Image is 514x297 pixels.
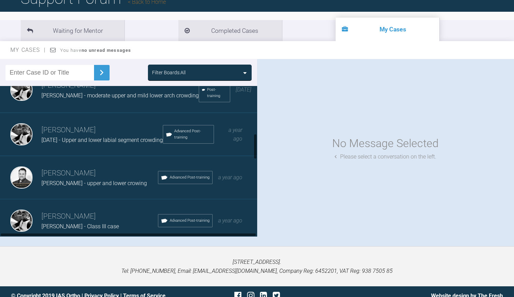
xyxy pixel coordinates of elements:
[82,48,131,53] strong: no unread messages
[218,217,242,224] span: a year ago
[10,123,32,145] img: David Birkin
[11,258,503,275] p: [STREET_ADDRESS]. Tel: [PHONE_NUMBER], Email: [EMAIL_ADDRESS][DOMAIN_NAME], Company Reg: 6452201,...
[10,47,46,53] span: My Cases
[228,127,242,142] span: a year ago
[41,167,158,179] h3: [PERSON_NAME]
[170,218,209,224] span: Advanced Post-training
[207,80,227,99] span: Advanced Post-training
[41,92,199,99] span: [PERSON_NAME] - moderate upper and mild lower arch crowding
[41,211,158,222] h3: [PERSON_NAME]
[6,65,94,80] input: Enter Case ID or Title
[41,124,163,136] h3: [PERSON_NAME]
[41,180,147,186] span: [PERSON_NAME] - upper and lower crowing
[41,223,119,230] span: [PERSON_NAME] - Class III case
[152,69,186,76] div: Filter Boards: All
[10,79,32,101] img: David Birkin
[21,20,124,41] li: Waiting for Mentor
[218,174,242,181] span: a year ago
[332,135,439,152] div: No Message Selected
[41,137,163,143] span: [DATE] - Upper and lower labial segment crowding
[60,48,131,53] span: You have
[174,128,211,141] span: Advanced Post-training
[178,20,282,41] li: Completed Cases
[335,152,436,161] div: Please select a conversation on the left.
[10,166,32,189] img: Greg Souster
[10,210,32,232] img: David Birkin
[336,18,439,41] li: My Cases
[236,86,251,93] span: [DATE]
[96,67,107,78] img: chevronRight.28bd32b0.svg
[170,174,209,181] span: Advanced Post-training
